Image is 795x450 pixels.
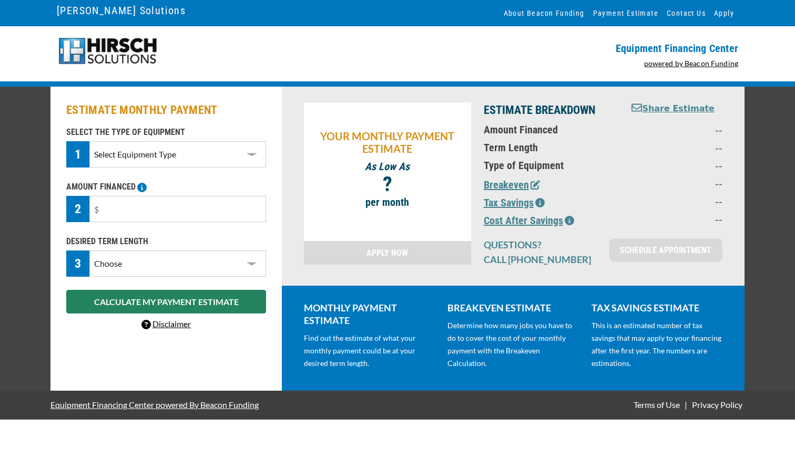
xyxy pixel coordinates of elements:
a: [PERSON_NAME] Solutions [57,2,186,19]
a: SCHEDULE APPOINTMENT [609,238,722,262]
p: YOUR MONTHLY PAYMENT ESTIMATE [309,130,466,155]
button: Breakeven [484,177,540,193]
p: BREAKEVEN ESTIMATE [447,301,578,314]
p: Find out the estimate of what your monthly payment could be at your desired term length. [304,332,435,370]
p: This is an estimated number of tax savings that may apply to your financing after the first year.... [592,319,722,370]
h2: ESTIMATE MONTHLY PAYMENT [66,102,266,118]
a: Terms of Use [631,400,682,410]
p: SELECT THE TYPE OF EQUIPMENT [66,126,266,139]
button: Cost After Savings [484,213,574,228]
a: APPLY NOW [304,241,471,265]
p: TAX SAVINGS ESTIMATE [592,301,722,314]
p: -- [630,159,722,172]
a: Privacy Policy [690,400,745,410]
p: -- [630,195,722,207]
p: -- [630,141,722,154]
a: powered by Beacon Funding [644,59,739,68]
span: | [685,400,687,410]
p: Type of Equipment [484,159,618,172]
p: Equipment Financing Center [404,42,738,55]
p: ESTIMATE BREAKDOWN [484,102,618,118]
div: 3 [66,250,89,277]
p: Determine how many jobs you have to do to cover the cost of your monthly payment with the Breakev... [447,319,578,370]
p: per month [309,196,466,208]
div: 2 [66,196,89,222]
a: Equipment Financing Center powered By Beacon Funding [50,392,259,417]
p: -- [630,177,722,190]
p: As Low As [309,160,466,173]
button: Tax Savings [484,195,545,211]
p: AMOUNT FINANCED [66,181,266,193]
img: Hirsch-logo-55px.png [57,37,158,66]
button: Share Estimate [631,102,715,116]
p: ? [309,178,466,191]
p: Amount Financed [484,123,618,136]
div: 1 [66,141,89,168]
a: Disclaimer [141,319,191,329]
p: -- [630,123,722,136]
p: Term Length [484,141,618,154]
p: DESIRED TERM LENGTH [66,235,266,248]
p: -- [630,213,722,225]
p: QUESTIONS? [484,238,597,251]
button: CALCULATE MY PAYMENT ESTIMATE [66,290,266,313]
p: CALL [PHONE_NUMBER] [484,253,597,266]
p: MONTHLY PAYMENT ESTIMATE [304,301,435,327]
input: $ [89,196,266,222]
